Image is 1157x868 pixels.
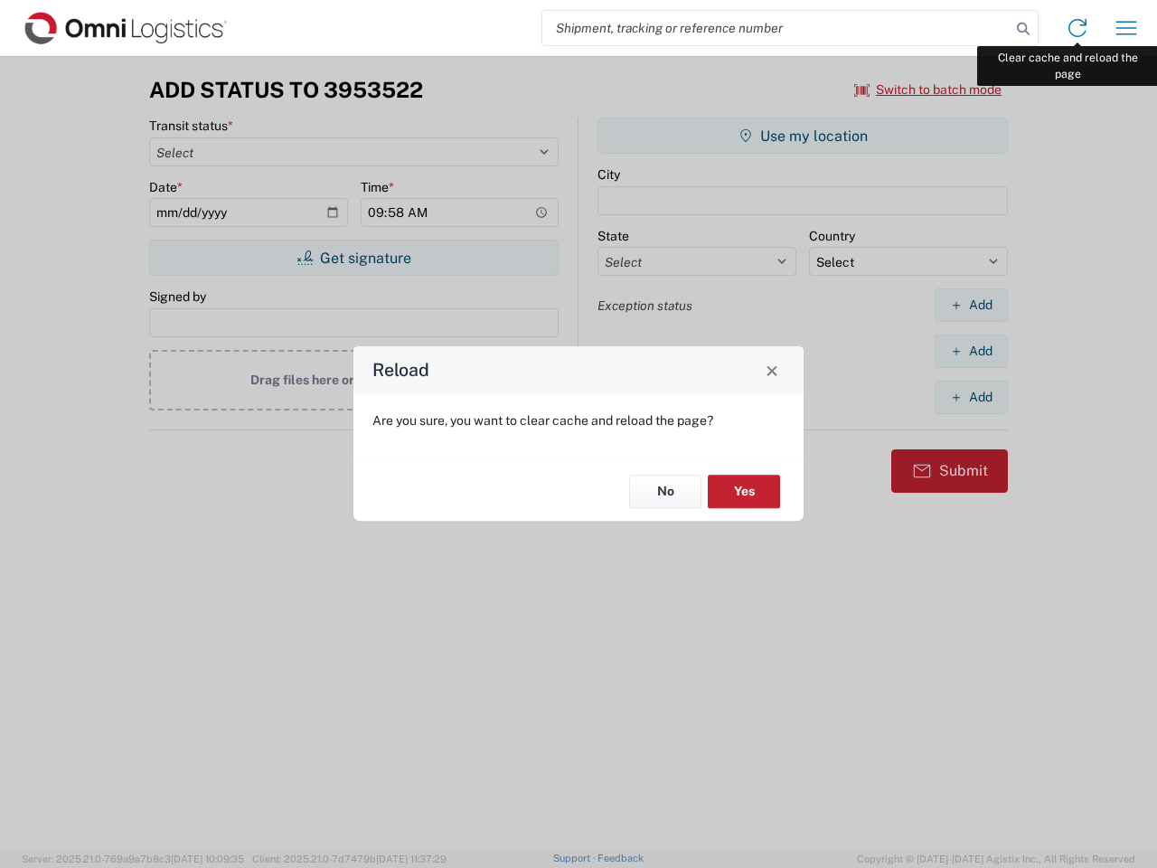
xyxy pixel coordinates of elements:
h4: Reload [372,357,429,383]
p: Are you sure, you want to clear cache and reload the page? [372,412,785,429]
button: No [629,475,701,508]
input: Shipment, tracking or reference number [542,11,1011,45]
button: Yes [708,475,780,508]
button: Close [759,357,785,382]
